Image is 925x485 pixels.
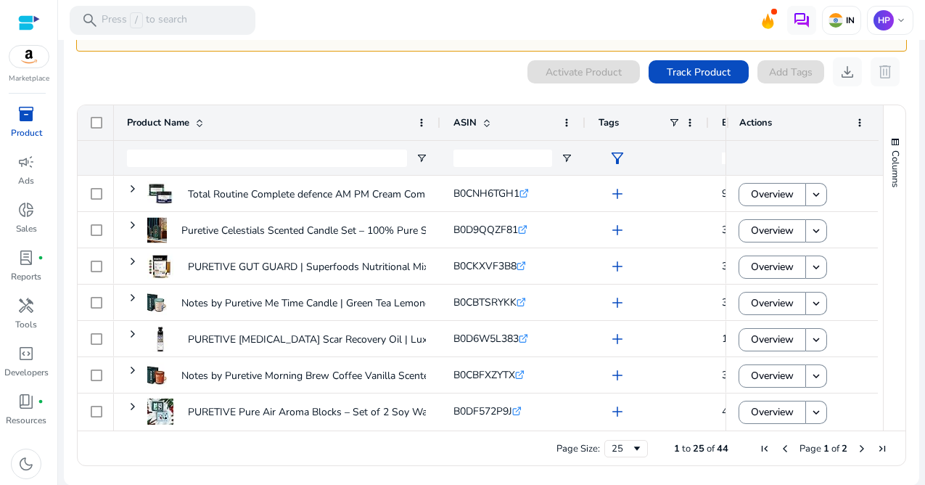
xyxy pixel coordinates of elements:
p: Tools [15,318,37,331]
img: 31C4g0oy7RL._SS40_.jpg [147,326,173,352]
p: PURETIVE [MEDICAL_DATA] Scar Recovery Oil | Luxurious Body Oil... [188,325,504,354]
p: PURETIVE Pure Air Aroma Blocks – Set of 2 Soy Wax Tablets | Lemongrass... [188,397,539,427]
span: add [609,403,626,420]
span: 3146 [722,296,745,309]
p: Press to search [102,12,187,28]
p: Sales [16,222,37,235]
img: 418QWeNuv5L._SS40_.jpg [147,181,173,207]
div: Next Page [856,443,868,455]
button: Overview [739,256,806,279]
span: filter_alt [609,150,626,167]
span: B0D6W5L383 [453,332,519,346]
span: fiber_manual_record [38,399,44,404]
p: Notes by Puretive Me Time Candle | Green Tea Lemongrass Jasmine... [181,288,495,318]
img: 41ksl-IgF4L._SX38_SY50_CR,0,0,38,50_.jpg [147,362,167,388]
div: 25 [612,442,631,455]
span: download [839,63,856,81]
span: Product Name [127,116,189,129]
span: Tags [599,116,619,129]
span: add [609,221,626,239]
span: B0D9QQZF81 [453,223,518,237]
button: Overview [739,364,806,388]
mat-icon: keyboard_arrow_down [810,261,823,274]
span: 1 [823,442,829,455]
div: First Page [759,443,770,455]
span: Overview [751,252,794,282]
span: handyman [17,297,35,314]
span: book_4 [17,393,35,410]
button: Overview [739,219,806,242]
button: Overview [739,292,806,315]
span: B0CBTSRYKK [453,296,517,309]
mat-icon: keyboard_arrow_down [810,333,823,346]
button: Track Product [649,60,749,83]
span: 171777 [722,332,757,346]
span: 31345 [722,259,751,273]
p: PURETIVE GUT GUARD | Superfoods Nutritional Mix | Gut Supplement... [188,252,519,282]
span: Track Product [667,65,731,80]
button: Overview [739,401,806,424]
span: Overview [751,397,794,427]
span: of [831,442,839,455]
p: Notes by Puretive Morning Brew Coffee Vanilla Scented Candle... [181,361,475,391]
div: Page Size: [556,442,600,455]
span: add [609,367,626,384]
span: campaign [17,153,35,171]
span: ASIN [453,116,477,129]
span: Overview [751,179,794,209]
img: 51VddzI4lCL._SX38_SY50_CR,0,0,38,50_.jpg [147,217,167,243]
span: Overview [751,288,794,318]
span: lab_profile [17,249,35,266]
span: Overview [751,361,794,391]
mat-icon: keyboard_arrow_down [810,188,823,201]
span: 2 [842,442,847,455]
span: inventory_2 [17,105,35,123]
p: Reports [11,270,41,283]
p: Product [11,126,42,139]
span: / [130,12,143,28]
span: add [609,294,626,311]
span: B0DF572P9J [453,404,512,418]
img: 51gvtC0U+VL._SS40_.jpg [147,399,173,425]
span: of [707,442,715,455]
input: ASIN Filter Input [453,150,552,167]
span: 4671 [722,404,745,418]
input: Product Name Filter Input [127,150,407,167]
span: dark_mode [17,455,35,473]
p: HP [873,10,894,30]
span: add [609,185,626,203]
span: code_blocks [17,345,35,362]
span: 1 [674,442,680,455]
span: to [682,442,691,455]
span: Overview [751,216,794,245]
span: search [81,12,99,29]
mat-icon: keyboard_arrow_down [810,370,823,383]
img: 41hjPOV-w3L._SS40_.jpg [147,253,173,280]
span: 3146 [722,368,745,382]
span: Columns [889,150,902,187]
div: Page Size [604,440,648,457]
mat-icon: keyboard_arrow_down [810,297,823,310]
p: Ads [18,174,34,187]
span: add [609,258,626,275]
div: Previous Page [779,443,791,455]
span: BSR [722,116,741,129]
p: Marketplace [9,73,49,84]
mat-icon: keyboard_arrow_down [810,224,823,237]
p: Total Routine Complete defence AM PM Cream Combo | Lightweight... [188,179,506,209]
span: B0CBFXZYTX [453,368,515,382]
button: Overview [739,328,806,351]
span: fiber_manual_record [38,255,44,261]
span: B0CNH6TGH1 [453,187,519,200]
p: Puretive Celestials Scented Candle Set – 100% Pure Soy Wax with... [181,216,491,245]
span: keyboard_arrow_down [895,15,907,26]
span: 44 [717,442,728,455]
p: Resources [6,414,46,427]
button: Open Filter Menu [561,152,572,164]
span: 97952 [722,187,751,200]
img: amazon.svg [9,46,49,68]
span: Page [799,442,821,455]
img: 41+VfWRhXBL._SX38_SY50_CR,0,0,38,50_.jpg [147,290,167,316]
span: add [609,330,626,348]
img: in.svg [829,13,843,28]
